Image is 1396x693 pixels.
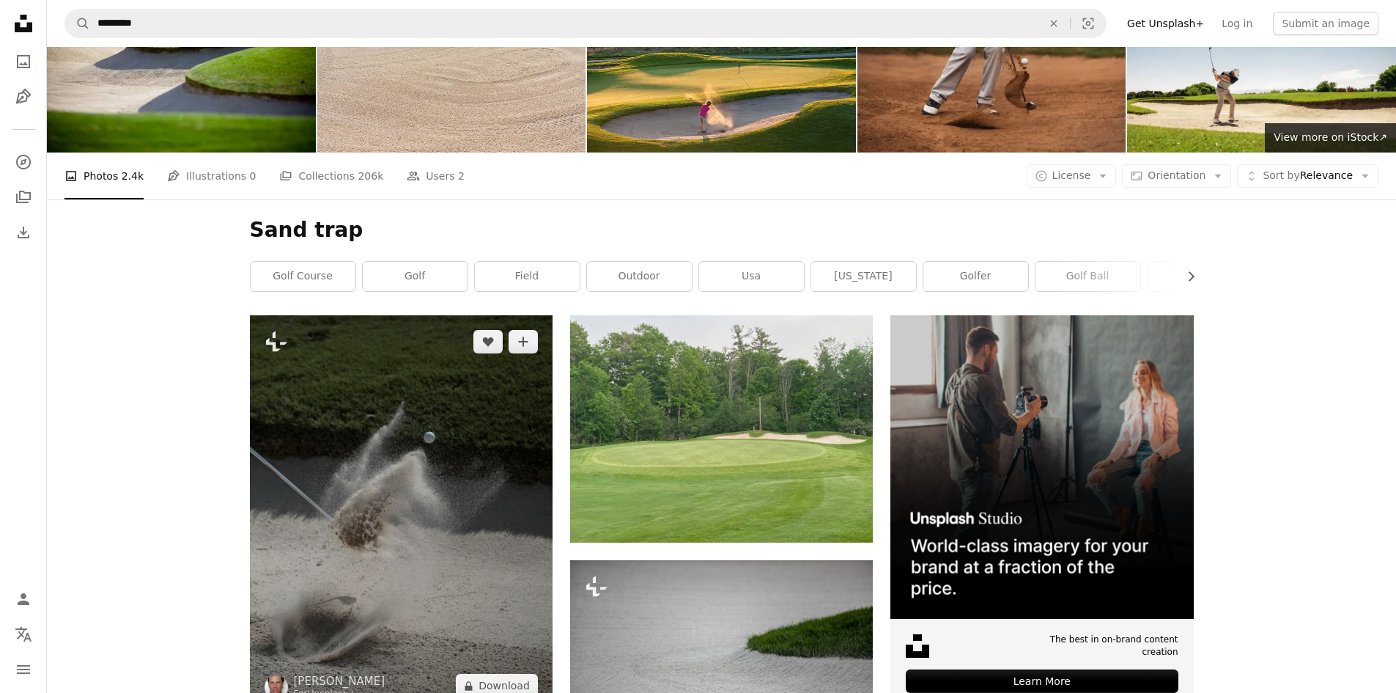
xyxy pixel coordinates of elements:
[407,153,465,199] a: Users 2
[1263,169,1299,181] span: Sort by
[1213,12,1261,35] a: Log in
[1122,164,1231,188] button: Orientation
[1274,131,1387,143] span: View more on iStock ↗
[570,655,873,668] a: a grassy area with a small patch of grass on top of it
[890,315,1193,618] img: file-1715651741414-859baba4300dimage
[9,9,38,41] a: Home — Unsplash
[167,153,256,199] a: Illustrations 0
[1237,164,1378,188] button: Sort byRelevance
[1265,123,1396,153] a: View more on iStock↗
[358,168,383,184] span: 206k
[811,262,916,291] a: [US_STATE]
[570,315,873,543] img: a green golf course with a sand trap in the middle
[9,147,38,177] a: Explore
[363,262,468,291] a: golf
[250,168,256,184] span: 0
[509,330,538,353] button: Add to Collection
[699,262,804,291] a: usa
[473,330,503,353] button: Like
[1027,164,1117,188] button: License
[65,10,90,37] button: Search Unsplash
[587,262,692,291] a: outdoor
[250,507,553,520] a: a man hitting a golf ball with a golf club
[1011,634,1178,659] span: The best in on-brand content creation
[906,670,1178,693] div: Learn More
[251,262,355,291] a: golf course
[1148,169,1205,181] span: Orientation
[1052,169,1091,181] span: License
[1273,12,1378,35] button: Submit an image
[1071,10,1106,37] button: Visual search
[9,620,38,649] button: Language
[9,183,38,212] a: Collections
[9,218,38,247] a: Download History
[1118,12,1213,35] a: Get Unsplash+
[294,674,385,689] a: [PERSON_NAME]
[570,422,873,436] a: a green golf course with a sand trap in the middle
[1148,262,1252,291] a: grass
[475,262,580,291] a: field
[923,262,1028,291] a: golfer
[250,217,1194,243] h1: Sand trap
[9,82,38,111] a: Illustrations
[1035,262,1140,291] a: golf ball
[9,655,38,684] button: Menu
[279,153,383,199] a: Collections 206k
[9,584,38,614] a: Log in / Sign up
[9,47,38,76] a: Photos
[906,634,929,658] img: file-1631678316303-ed18b8b5cb9cimage
[1038,10,1070,37] button: Clear
[1263,169,1353,183] span: Relevance
[1178,262,1194,291] button: scroll list to the right
[64,9,1107,38] form: Find visuals sitewide
[458,168,465,184] span: 2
